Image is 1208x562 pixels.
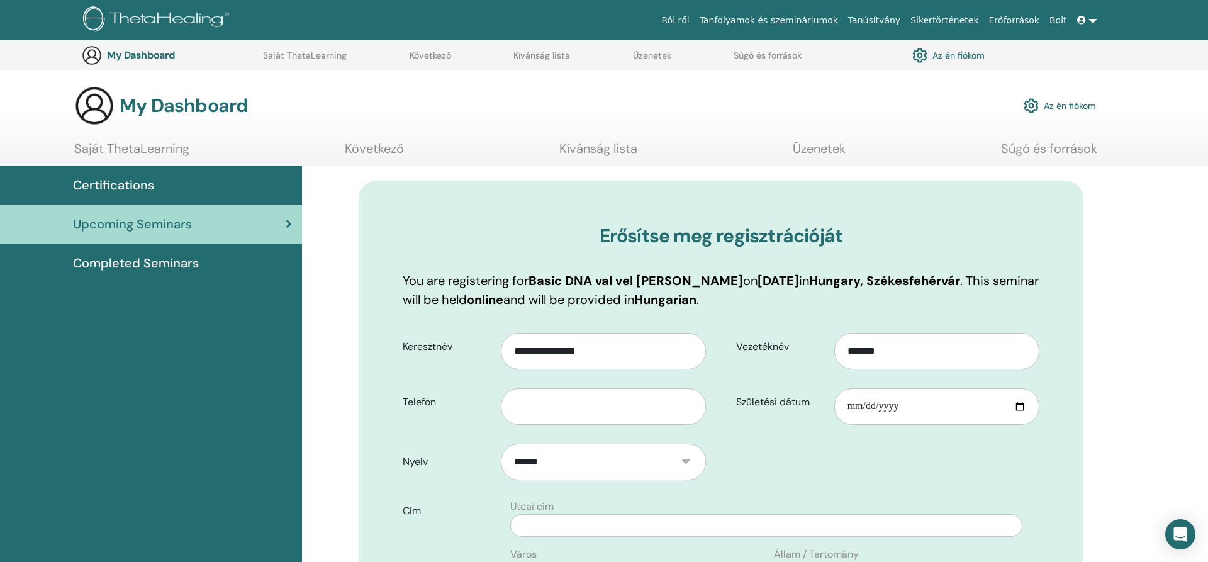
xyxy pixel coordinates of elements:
a: Kívánság lista [559,141,637,166]
b: Basic DNA val vel [PERSON_NAME] [528,273,743,289]
p: You are registering for on in . This seminar will be held and will be provided in . [403,271,1039,309]
div: Open Intercom Messenger [1165,519,1195,549]
label: Születési dátum [727,390,834,414]
a: Tanfolyamok és szemináriumok [695,9,843,32]
label: Utcai cím [510,499,554,514]
a: Súgó és források [734,50,802,70]
a: Saját ThetaLearning [74,141,189,166]
label: Város [510,547,537,562]
a: Kívánság lista [513,50,570,70]
label: Telefon [393,390,501,414]
b: Hungary, Székesfehérvár [809,273,960,289]
a: Az én fiókom [1024,92,1096,120]
label: Vezetéknév [727,335,834,359]
a: Erőforrások [984,9,1044,32]
img: generic-user-icon.jpg [82,45,102,65]
h3: My Dashboard [107,49,233,61]
a: Üzenetek [633,50,671,70]
img: logo.png [83,6,233,35]
label: Állam / Tartomány [774,547,859,562]
b: online [467,291,503,308]
span: Upcoming Seminars [73,215,192,233]
label: Nyelv [393,450,501,474]
img: cog.svg [1024,95,1039,116]
a: Súgó és források [1001,141,1097,166]
a: Következő [410,50,451,70]
img: generic-user-icon.jpg [74,86,115,126]
a: Sikertörténetek [905,9,983,32]
a: Tanúsítvány [843,9,905,32]
span: Certifications [73,176,154,194]
img: cog.svg [912,45,927,66]
label: Cím [393,499,503,523]
b: [DATE] [758,273,799,289]
a: Ról ről [657,9,695,32]
a: Üzenetek [793,141,846,166]
h3: Erősítse meg regisztrációját [403,225,1039,247]
h3: My Dashboard [120,94,248,117]
a: Következő [345,141,404,166]
span: Completed Seminars [73,254,199,273]
a: Bolt [1044,9,1072,32]
a: Az én fiókom [912,45,985,66]
b: Hungarian [634,291,696,308]
a: Saját ThetaLearning [263,50,347,70]
label: Keresztnév [393,335,501,359]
